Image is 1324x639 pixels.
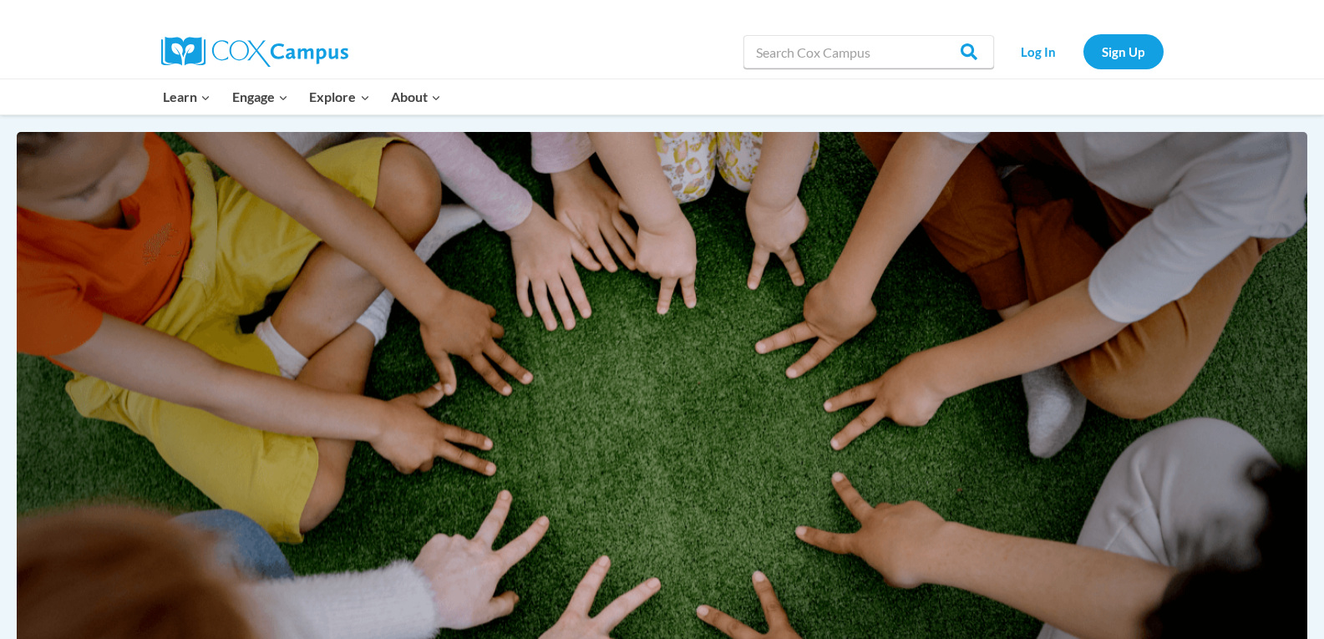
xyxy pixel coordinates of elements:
span: Engage [232,86,288,108]
a: Log In [1002,34,1075,68]
nav: Secondary Navigation [1002,34,1164,68]
nav: Primary Navigation [153,79,452,114]
span: Explore [309,86,369,108]
input: Search Cox Campus [743,35,994,68]
span: About [391,86,441,108]
img: Cox Campus [161,37,348,67]
a: Sign Up [1083,34,1164,68]
span: Learn [163,86,211,108]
